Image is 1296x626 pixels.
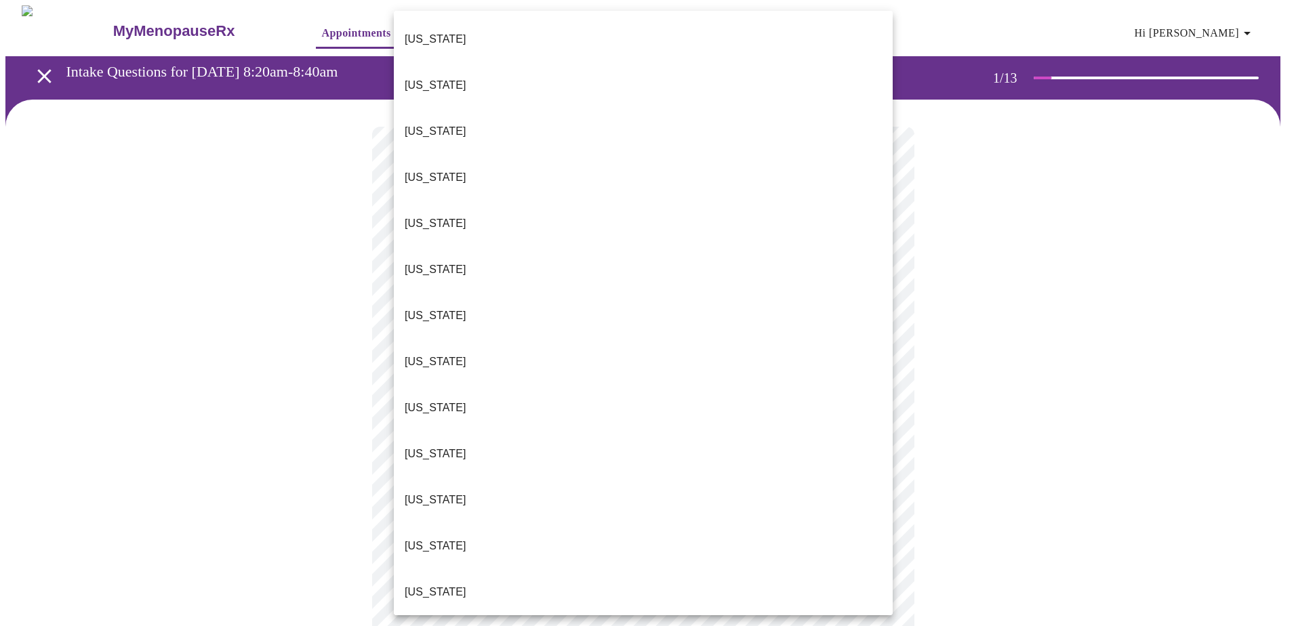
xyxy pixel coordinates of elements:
[405,308,466,324] p: [US_STATE]
[405,169,466,186] p: [US_STATE]
[405,400,466,416] p: [US_STATE]
[405,215,466,232] p: [US_STATE]
[405,123,466,140] p: [US_STATE]
[405,31,466,47] p: [US_STATE]
[405,354,466,370] p: [US_STATE]
[405,538,466,554] p: [US_STATE]
[405,262,466,278] p: [US_STATE]
[405,492,466,508] p: [US_STATE]
[405,446,466,462] p: [US_STATE]
[405,584,466,600] p: [US_STATE]
[405,77,466,93] p: [US_STATE]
